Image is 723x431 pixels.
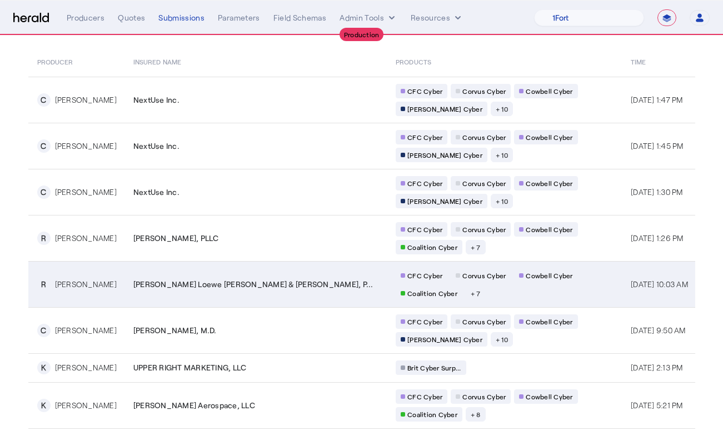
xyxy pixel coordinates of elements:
[526,317,572,326] span: Cowbell Cyber
[407,87,442,96] span: CFC Cyber
[631,187,683,197] span: [DATE] 1:30 PM
[13,13,49,23] img: Herald Logo
[37,186,51,199] div: C
[462,317,506,326] span: Corvus Cyber
[407,151,482,159] span: [PERSON_NAME] Cyber
[496,151,508,159] span: + 10
[158,12,205,23] div: Submissions
[37,399,51,412] div: K
[37,232,51,245] div: R
[407,225,442,234] span: CFC Cyber
[462,271,506,280] span: Corvus Cyber
[631,279,688,289] span: [DATE] 10:03 AM
[526,392,572,401] span: Cowbell Cyber
[55,233,117,244] div: [PERSON_NAME]
[118,12,145,23] div: Quotes
[496,104,508,113] span: + 10
[55,141,117,152] div: [PERSON_NAME]
[133,400,255,411] span: [PERSON_NAME] Aerospace, LLC
[462,392,506,401] span: Corvus Cyber
[407,289,457,298] span: Coalition Cyber
[631,325,686,335] span: [DATE] 9:50 AM
[631,141,684,151] span: [DATE] 1:45 PM
[37,361,51,374] div: K
[407,133,442,142] span: CFC Cyber
[55,279,117,290] div: [PERSON_NAME]
[273,12,327,23] div: Field Schemas
[471,289,481,298] span: + 7
[67,12,104,23] div: Producers
[133,362,247,373] span: UPPER RIGHT MARKETING, LLC
[37,139,51,153] div: C
[526,87,572,96] span: Cowbell Cyber
[462,179,506,188] span: Corvus Cyber
[462,87,506,96] span: Corvus Cyber
[631,56,646,67] span: Time
[407,271,442,280] span: CFC Cyber
[462,225,506,234] span: Corvus Cyber
[526,179,572,188] span: Cowbell Cyber
[407,317,442,326] span: CFC Cyber
[411,12,463,23] button: Resources dropdown menu
[37,278,51,291] div: R
[55,325,117,336] div: [PERSON_NAME]
[133,233,219,244] span: [PERSON_NAME], PLLC
[496,197,508,206] span: + 10
[407,104,482,113] span: [PERSON_NAME] Cyber
[133,187,179,198] span: NextUse Inc.
[340,12,397,23] button: internal dropdown menu
[133,279,373,290] span: [PERSON_NAME] Loewe [PERSON_NAME] & [PERSON_NAME], P...
[340,28,384,41] div: Production
[37,93,51,107] div: C
[407,363,461,372] span: Brit Cyber Surp...
[631,363,683,372] span: [DATE] 2:13 PM
[471,243,481,252] span: + 7
[631,233,684,243] span: [DATE] 1:26 PM
[133,325,217,336] span: [PERSON_NAME], M.D.
[407,243,457,252] span: Coalition Cyber
[55,362,117,373] div: [PERSON_NAME]
[631,95,683,104] span: [DATE] 1:47 PM
[462,133,506,142] span: Corvus Cyber
[526,225,572,234] span: Cowbell Cyber
[496,335,508,344] span: + 10
[407,335,482,344] span: [PERSON_NAME] Cyber
[407,179,442,188] span: CFC Cyber
[133,56,181,67] span: Insured Name
[407,197,482,206] span: [PERSON_NAME] Cyber
[133,141,179,152] span: NextUse Inc.
[37,56,73,67] span: PRODUCER
[55,187,117,198] div: [PERSON_NAME]
[37,324,51,337] div: C
[218,12,260,23] div: Parameters
[407,410,457,419] span: Coalition Cyber
[471,410,481,419] span: + 8
[631,400,683,410] span: [DATE] 5:21 PM
[526,271,572,280] span: Cowbell Cyber
[407,392,442,401] span: CFC Cyber
[133,94,179,106] span: NextUse Inc.
[55,94,117,106] div: [PERSON_NAME]
[526,133,572,142] span: Cowbell Cyber
[55,400,117,411] div: [PERSON_NAME]
[396,56,431,67] span: PRODUCTS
